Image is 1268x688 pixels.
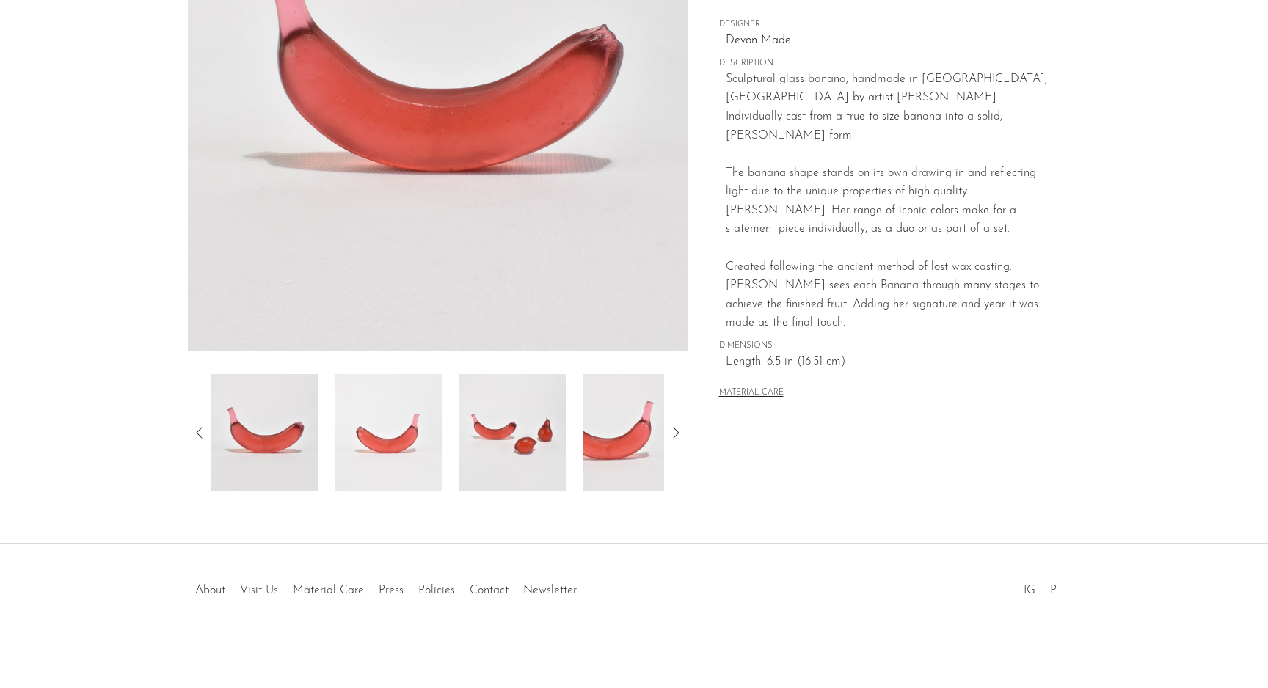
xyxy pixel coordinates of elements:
[719,340,1049,353] span: DIMENSIONS
[726,353,1049,372] span: Length: 6.5 in (16.51 cm)
[470,585,509,596] a: Contact
[379,585,404,596] a: Press
[726,70,1049,164] div: Sculptural glass banana, handmade in [GEOGRAPHIC_DATA], [GEOGRAPHIC_DATA] by artist [PERSON_NAME]...
[1016,573,1071,601] ul: Social Medias
[459,374,566,491] img: Glass Banana in Ruby
[188,573,584,601] ul: Quick links
[726,239,1049,333] div: Created following the ancient method of lost wax casting. [PERSON_NAME] sees each Banana through ...
[726,32,1049,51] a: Devon Made
[240,585,278,596] a: Visit Us
[726,164,1049,239] div: The banana shape stands on its own drawing in and reflecting light due to the unique properties o...
[719,18,1049,32] span: DESIGNER
[335,374,442,491] img: Glass Banana in Ruby
[418,585,455,596] a: Policies
[293,585,364,596] a: Material Care
[1024,585,1035,596] a: IG
[583,374,690,491] img: Glass Banana in Ruby
[719,57,1049,70] span: DESCRIPTION
[719,388,784,399] button: MATERIAL CARE
[1050,585,1063,596] a: PT
[195,585,225,596] a: About
[211,374,318,491] img: Glass Banana in Ruby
